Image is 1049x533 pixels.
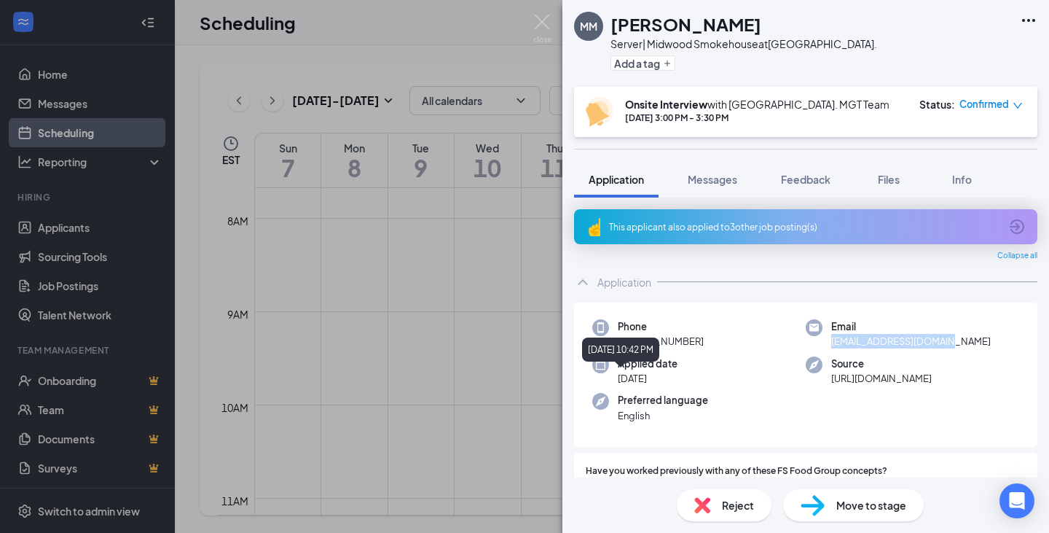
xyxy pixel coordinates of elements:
[609,221,999,233] div: This applicant also applied to 3 other job posting(s)
[589,173,644,186] span: Application
[574,273,592,291] svg: ChevronUp
[618,393,708,408] span: Preferred language
[919,97,955,112] div: Status :
[959,97,1009,112] span: Confirmed
[610,12,761,36] h1: [PERSON_NAME]
[688,173,737,186] span: Messages
[1020,12,1037,29] svg: Ellipses
[831,319,991,334] span: Email
[831,334,991,349] span: [EMAIL_ADDRESS][DOMAIN_NAME]
[836,497,906,513] span: Move to stage
[610,36,877,51] div: Server| Midwood Smokehouse at [GEOGRAPHIC_DATA].
[618,408,708,423] span: English
[722,497,754,513] span: Reject
[625,98,707,111] b: Onsite Interview
[618,319,704,334] span: Phone
[878,173,900,186] span: Files
[1013,101,1023,111] span: down
[625,97,889,112] div: with [GEOGRAPHIC_DATA]. MGT Team
[831,357,932,371] span: Source
[586,464,887,478] span: Have you worked previously with any of these FS Food Group concepts?
[952,173,972,186] span: Info
[618,334,704,349] span: [PHONE_NUMBER]
[582,338,659,362] div: [DATE] 10:42 PM
[999,483,1034,518] div: Open Intercom Messenger
[781,173,830,186] span: Feedback
[625,112,889,124] div: [DATE] 3:00 PM - 3:30 PM
[1008,218,1026,236] svg: ArrowCircle
[580,19,597,34] div: MM
[997,250,1037,262] span: Collapse all
[610,55,675,71] button: PlusAdd a tag
[831,371,932,386] span: [URL][DOMAIN_NAME]
[618,371,677,386] span: [DATE]
[663,59,672,68] svg: Plus
[597,275,651,289] div: Application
